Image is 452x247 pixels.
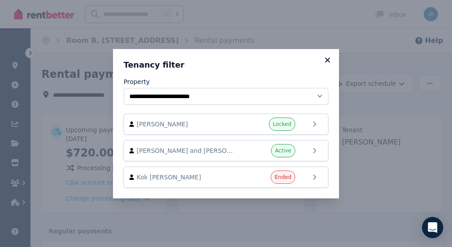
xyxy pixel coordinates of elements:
span: Locked [273,121,291,128]
span: Kok [PERSON_NAME] [137,173,237,182]
span: [PERSON_NAME] [137,120,237,129]
div: Open Intercom Messenger [422,217,443,238]
label: Property [124,77,150,86]
h3: Tenancy filter [124,60,328,70]
span: Ended [275,174,291,181]
span: [PERSON_NAME] and [PERSON_NAME] [137,146,237,155]
a: [PERSON_NAME]Locked [124,114,328,135]
span: Active [275,147,291,154]
a: Kok [PERSON_NAME]Ended [124,167,328,188]
a: [PERSON_NAME] and [PERSON_NAME]Active [124,140,328,161]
